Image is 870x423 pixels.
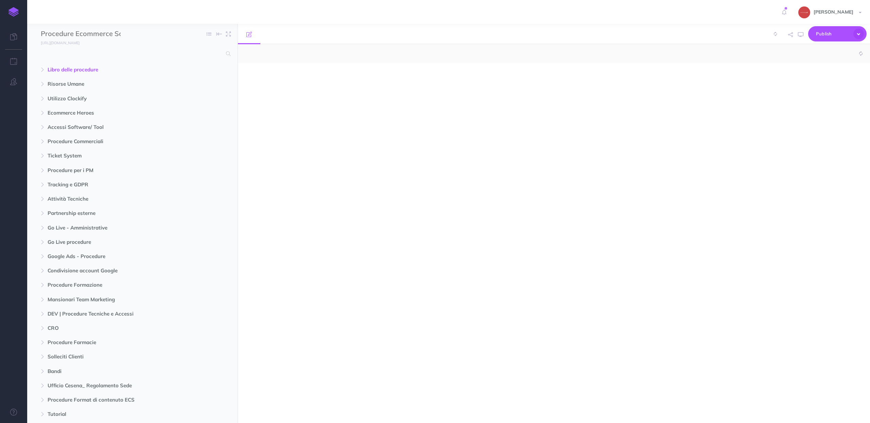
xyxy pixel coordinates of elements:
span: Condivisione account Google [48,267,188,275]
span: Procedure Commerciali [48,137,188,146]
span: Partnership esterne [48,209,188,217]
span: Ticket System [48,152,188,160]
span: Procedure Format di contenuto ECS [48,396,188,404]
span: Publish [816,29,850,39]
span: [PERSON_NAME] [810,9,857,15]
span: Procedure per i PM [48,166,188,174]
input: Documentation Name [41,29,121,39]
input: Search [41,48,222,60]
span: Go Live - Amministrative [48,224,188,232]
span: Accessi Software/ Tool [48,123,188,131]
span: DEV | Procedure Tecniche e Accessi [48,310,188,318]
span: Utilizzo Clockify [48,95,188,103]
span: Solleciti Clienti [48,353,188,361]
span: Ufficio Cesena_ Regolamento Sede [48,382,188,390]
span: Go Live procedure [48,238,188,246]
span: Google Ads - Procedure [48,252,188,260]
span: Procedure Formazione [48,281,188,289]
span: Procedure Farmacie [48,338,188,346]
button: Publish [808,26,867,41]
a: [URL][DOMAIN_NAME] [27,39,86,46]
span: Tracking e GDPR [48,181,188,189]
img: logo-mark.svg [8,7,19,17]
img: 272305e6071d9c425e97da59a84c7026.jpg [798,6,810,18]
span: Risorse Umane [48,80,188,88]
span: Libro delle procedure [48,66,188,74]
span: Mansionari Team Marketing [48,295,188,304]
span: Attività Tecniche [48,195,188,203]
span: Ecommerce Heroes [48,109,188,117]
small: [URL][DOMAIN_NAME] [41,40,80,45]
span: Bandi [48,367,188,375]
span: Tutorial [48,410,188,418]
span: CRO [48,324,188,332]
